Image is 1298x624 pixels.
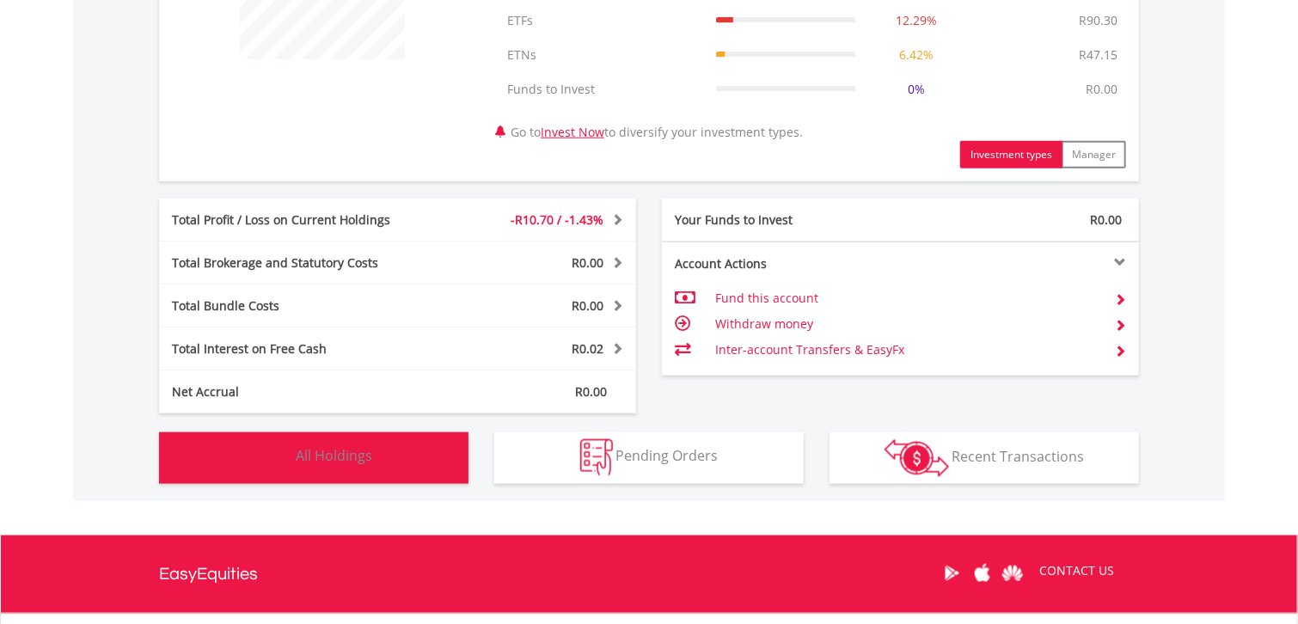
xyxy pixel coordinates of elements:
a: Huawei [997,547,1027,600]
td: Withdraw money [715,311,1101,337]
button: Investment types [960,141,1062,168]
img: transactions-zar-wht.png [885,439,949,477]
span: R0.00 [572,297,603,314]
a: CONTACT US [1027,547,1126,595]
td: R90.30 [1070,3,1126,38]
span: R0.00 [1090,211,1122,228]
td: R0.00 [1077,72,1126,107]
div: Net Accrual [159,383,438,401]
td: 6.42% [865,38,970,72]
td: Fund this account [715,285,1101,311]
td: ETNs [499,38,707,72]
a: Apple [967,547,997,600]
div: Account Actions [662,255,901,272]
td: Inter-account Transfers & EasyFx [715,337,1101,363]
button: All Holdings [159,432,468,484]
span: Pending Orders [616,447,719,466]
span: -R10.70 / -1.43% [511,211,603,228]
img: holdings-wht.png [255,439,292,476]
td: Funds to Invest [499,72,707,107]
td: 0% [865,72,970,107]
a: Invest Now [541,124,604,140]
img: pending_instructions-wht.png [580,439,613,476]
span: R0.00 [572,254,603,271]
button: Pending Orders [494,432,804,484]
div: Total Brokerage and Statutory Costs [159,254,438,272]
button: Manager [1062,141,1126,168]
a: Google Play [937,547,967,600]
td: R47.15 [1070,38,1126,72]
span: Recent Transactions [952,447,1085,466]
div: Your Funds to Invest [662,211,901,229]
button: Recent Transactions [830,432,1139,484]
div: Total Bundle Costs [159,297,438,315]
td: 12.29% [865,3,970,38]
div: Total Profit / Loss on Current Holdings [159,211,438,229]
span: R0.02 [572,340,603,357]
a: EasyEquities [159,535,258,613]
span: All Holdings [296,447,372,466]
span: R0.00 [575,383,607,400]
div: Total Interest on Free Cash [159,340,438,358]
td: ETFs [499,3,707,38]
